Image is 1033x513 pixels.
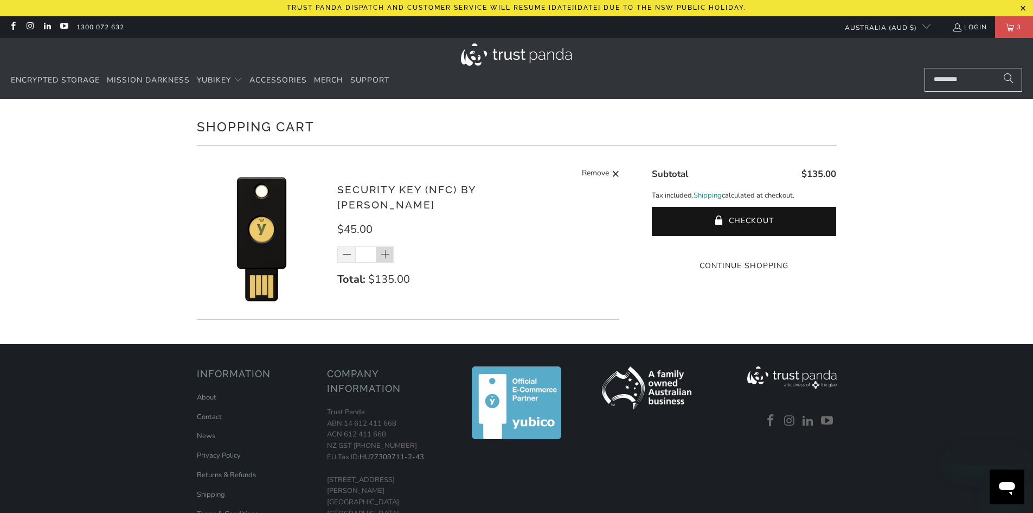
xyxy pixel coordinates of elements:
[461,43,572,66] img: Trust Panda Australia
[314,68,343,93] a: Merch
[337,272,365,287] strong: Total:
[314,75,343,85] span: Merch
[952,21,987,33] a: Login
[652,190,836,201] p: Tax included. calculated at checkout.
[763,414,779,428] a: Trust Panda Australia on Facebook
[995,16,1033,38] a: 3
[582,167,620,181] a: Remove
[25,23,34,31] a: Trust Panda Australia on Instagram
[801,168,836,180] span: $135.00
[197,470,256,480] a: Returns & Refunds
[197,75,231,85] span: YubiKey
[11,68,389,93] nav: Translation missing: en.navigation.header.main_nav
[652,168,688,180] span: Subtotal
[819,414,836,428] a: Trust Panda Australia on YouTube
[337,222,373,237] span: $45.00
[990,470,1024,504] iframe: Button to launch messaging window
[948,441,1024,465] iframe: Message from company
[107,75,190,85] span: Mission Darkness
[107,68,190,93] a: Mission Darkness
[652,260,836,272] a: Continue Shopping
[197,431,215,441] a: News
[350,75,389,85] span: Support
[197,115,837,137] h1: Shopping Cart
[360,452,424,462] a: HU27309711-2-43
[197,173,327,303] img: Security Key (NFC) by Yubico
[249,68,307,93] a: Accessories
[11,75,100,85] span: Encrypted Storage
[337,183,476,211] a: Security Key (NFC) by [PERSON_NAME]
[197,412,222,422] a: Contact
[694,190,722,201] a: Shipping
[652,207,836,236] button: Checkout
[197,490,225,499] a: Shipping
[800,414,817,428] a: Trust Panda Australia on LinkedIn
[995,68,1022,92] button: Search
[197,392,216,402] a: About
[42,23,52,31] a: Trust Panda Australia on LinkedIn
[781,414,798,428] a: Trust Panda Australia on Instagram
[350,68,389,93] a: Support
[1014,16,1024,38] span: 3
[925,68,1022,92] input: Search...
[368,272,410,287] span: $135.00
[582,167,609,181] span: Remove
[8,23,17,31] a: Trust Panda Australia on Facebook
[836,16,931,38] button: Australia (AUD $)
[197,451,241,460] a: Privacy Policy
[11,68,100,93] a: Encrypted Storage
[287,4,746,11] p: Trust Panda dispatch and customer service will resume [DATE][DATE] due to the NSW public holiday.
[197,68,242,93] summary: YubiKey
[59,23,68,31] a: Trust Panda Australia on YouTube
[249,75,307,85] span: Accessories
[76,21,124,33] a: 1300 072 632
